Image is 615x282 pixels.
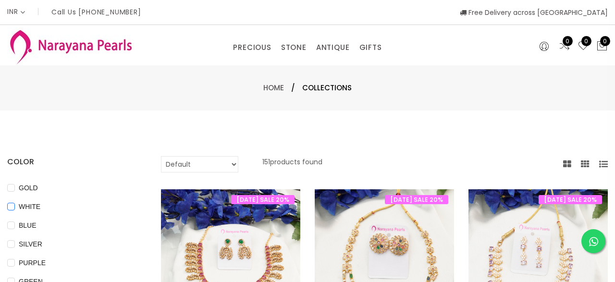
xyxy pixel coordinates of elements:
[559,40,570,53] a: 0
[263,83,284,93] a: Home
[596,40,608,53] button: 0
[302,82,352,94] span: Collections
[262,156,322,172] p: 151 products found
[578,40,589,53] a: 0
[7,156,132,168] h4: COLOR
[15,201,44,212] span: WHITE
[460,8,608,17] span: Free Delivery across [GEOGRAPHIC_DATA]
[231,195,295,204] span: [DATE] SALE 20%
[316,40,350,55] a: ANTIQUE
[281,40,307,55] a: STONE
[291,82,295,94] span: /
[15,257,49,268] span: PURPLE
[600,36,610,46] span: 0
[359,40,382,55] a: GIFTS
[539,195,602,204] span: [DATE] SALE 20%
[385,195,448,204] span: [DATE] SALE 20%
[233,40,271,55] a: PRECIOUS
[581,36,591,46] span: 0
[563,36,573,46] span: 0
[15,183,42,193] span: GOLD
[51,9,141,15] p: Call Us [PHONE_NUMBER]
[15,239,46,249] span: SILVER
[15,220,40,231] span: BLUE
